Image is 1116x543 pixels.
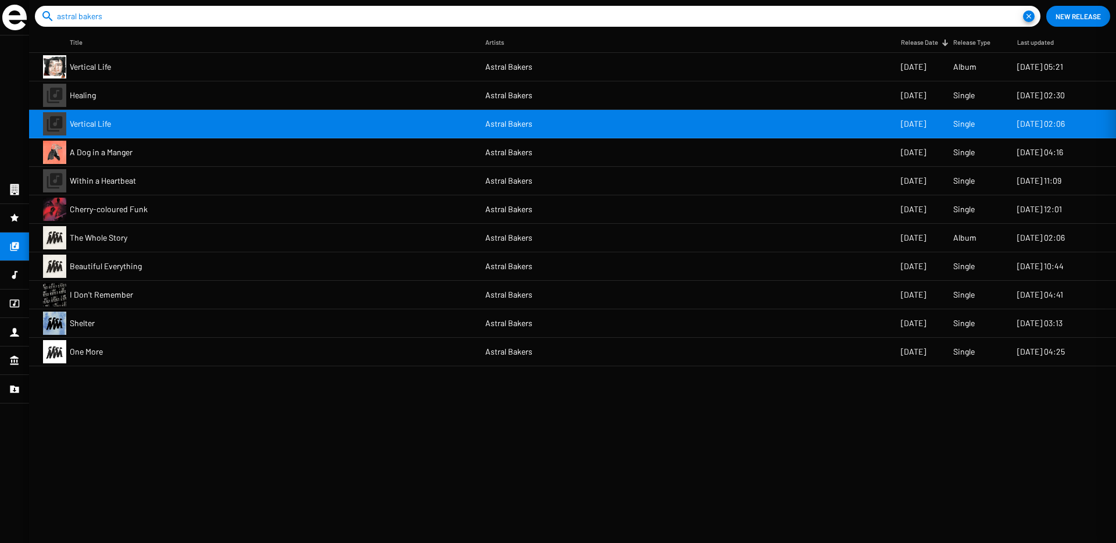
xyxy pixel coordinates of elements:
span: Astral Bakers [485,61,532,73]
div: Title [70,37,83,48]
span: [DATE] 10:44 [1017,260,1064,272]
span: [DATE] 04:41 [1017,289,1063,301]
span: [DATE] [901,289,926,301]
span: [DATE] [901,346,926,358]
img: ARTWORK-SHELTER.jpg [43,312,66,335]
mat-icon: close [1023,10,1035,22]
span: [DATE] 02:30 [1017,90,1065,101]
span: Vertical Life [70,118,111,130]
span: Within a Heartbeat [70,175,136,187]
span: One More [70,346,103,358]
div: Last updated [1017,37,1064,48]
span: Album [953,232,977,244]
span: [DATE] [901,61,926,73]
span: Single [953,317,975,329]
span: [DATE] 02:06 [1017,118,1065,130]
img: Astral-Bakers-The-Whole-Story.jpg [43,255,66,278]
span: Single [953,147,975,158]
img: A-Dog-in-a-Manger-%281%29.png [43,141,66,164]
span: [DATE] 12:01 [1017,203,1062,215]
button: New Release [1046,6,1110,27]
div: Release Type [953,37,1001,48]
span: [DATE] [901,317,926,329]
span: Cherry-coloured Funk [70,203,148,215]
span: Astral Bakers [485,90,532,101]
span: Single [953,289,975,301]
span: Astral Bakers [485,346,532,358]
div: Release Date [901,37,938,48]
div: Title [70,37,93,48]
span: Single [953,260,975,272]
span: Single [953,175,975,187]
span: [DATE] 02:06 [1017,232,1065,244]
span: Healing [70,90,96,101]
span: Astral Bakers [485,289,532,301]
span: [DATE] 04:25 [1017,346,1065,358]
span: Astral Bakers [485,118,532,130]
span: [DATE] 04:16 [1017,147,1063,158]
img: grand-sigle.svg [2,5,27,30]
span: [DATE] [901,175,926,187]
span: Vertical Life [70,61,111,73]
span: [DATE] 03:13 [1017,317,1063,329]
mat-icon: search [41,9,55,23]
div: Artists [485,37,514,48]
span: A Dog in a Manger [70,147,133,158]
span: New Release [1056,6,1101,27]
div: Last updated [1017,37,1054,48]
img: ARTWORK-Cherry-Coloured-Funk---Cover-Cocteau-Twins-Cover_0.jpg [43,198,66,221]
img: Astral-Bakers-The-Whole-Story-clear.jpg [43,226,66,249]
span: Astral Bakers [485,175,532,187]
span: [DATE] [901,260,926,272]
span: Astral Bakers [485,203,532,215]
span: [DATE] [901,147,926,158]
div: Release Date [901,37,949,48]
span: The Whole Story [70,232,127,244]
span: Astral Bakers [485,260,532,272]
span: [DATE] [901,118,926,130]
img: 20250519_ab_vl_cover.jpg [43,55,66,78]
span: I Don't Remember [70,289,133,301]
span: [DATE] [901,232,926,244]
span: Single [953,203,975,215]
span: Beautiful Everything [70,260,142,272]
span: [DATE] [901,203,926,215]
span: Single [953,118,975,130]
input: Search Releases... [57,6,1023,27]
span: [DATE] [901,90,926,101]
span: Astral Bakers [485,232,532,244]
img: ASTRAL-BAKERS---ONE-MORE---3000x3000.jpg [43,340,66,363]
span: Album [953,61,977,73]
span: Single [953,346,975,358]
button: Clear [1023,10,1035,22]
div: Artists [485,37,504,48]
span: Astral Bakers [485,317,532,329]
div: Release Type [953,37,990,48]
span: Astral Bakers [485,147,532,158]
span: Shelter [70,317,95,329]
span: [DATE] 05:21 [1017,61,1063,73]
span: Single [953,90,975,101]
span: [DATE] 11:09 [1017,175,1061,187]
img: I-Don-t-Remember---Astral-Bakers.jpg [43,283,66,306]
